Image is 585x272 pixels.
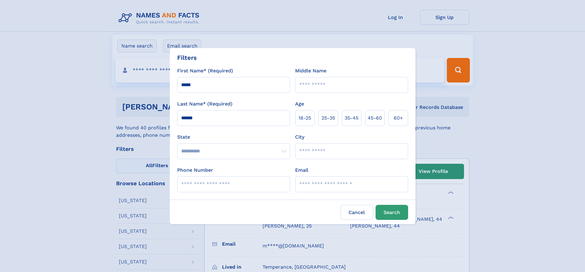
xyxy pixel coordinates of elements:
[341,205,373,220] label: Cancel
[177,53,197,62] div: Filters
[295,133,304,141] label: City
[177,100,232,108] label: Last Name* (Required)
[295,100,304,108] label: Age
[295,67,326,75] label: Middle Name
[322,114,335,122] span: 25‑35
[345,114,358,122] span: 35‑45
[394,114,403,122] span: 60+
[177,167,213,174] label: Phone Number
[295,167,308,174] label: Email
[298,114,311,122] span: 18‑25
[177,67,233,75] label: First Name* (Required)
[368,114,382,122] span: 45‑60
[376,205,408,220] button: Search
[177,133,290,141] label: State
